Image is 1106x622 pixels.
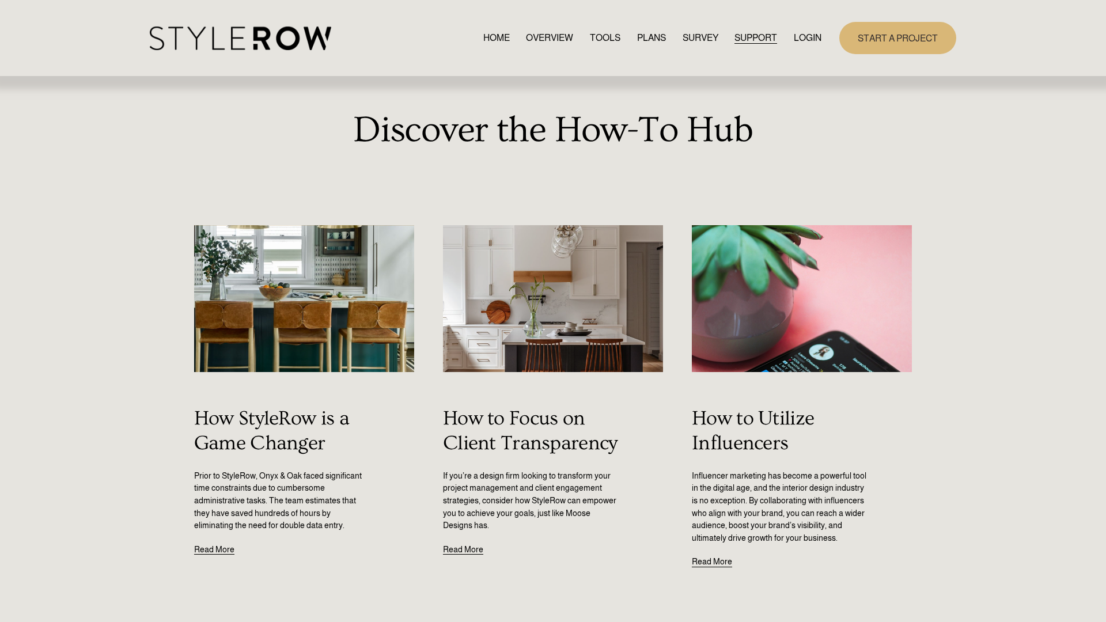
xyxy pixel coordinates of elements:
a: Read More [443,532,483,557]
span: SUPPORT [734,31,777,45]
p: Influencer marketing has become a powerful tool in the digital age, and the interior design indus... [692,470,868,545]
a: Read More [194,532,234,557]
img: StyleRow [150,26,331,50]
a: How to Utilize Influencers [692,407,814,454]
a: SURVEY [683,30,718,45]
a: OVERVIEW [526,30,573,45]
a: START A PROJECT [839,22,956,54]
a: PLANS [637,30,666,45]
a: LOGIN [794,30,821,45]
a: HOME [483,30,510,45]
img: How StyleRow is a Game Changer [193,224,415,373]
h1: Discover the How-To Hub [150,111,956,150]
a: How StyleRow is a Game Changer [194,407,349,454]
p: If you’re a design firm looking to transform your project management and client engagement strate... [443,470,619,532]
a: folder dropdown [734,30,777,45]
a: TOOLS [590,30,620,45]
p: Prior to StyleRow, Onyx & Oak faced significant time constraints due to cumbersome administrative... [194,470,370,532]
a: Read More [692,544,732,569]
img: How to Focus on Client Transparency [442,224,664,373]
img: How to Utilize Influencers [691,224,913,373]
a: How to Focus on Client Transparency [443,407,618,454]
